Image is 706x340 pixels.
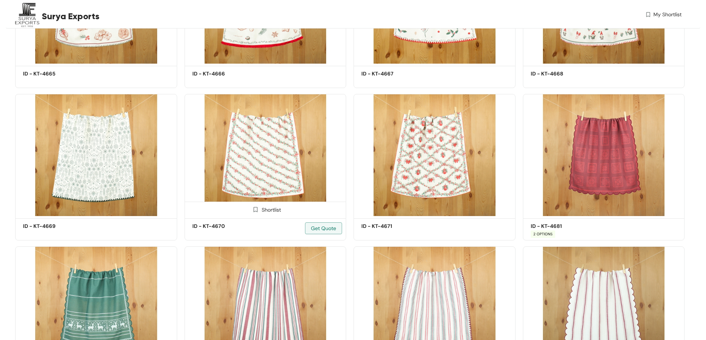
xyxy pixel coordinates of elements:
span: My Shortlist [653,11,682,18]
h5: ID - KT-4666 [192,70,255,78]
h5: ID - KT-4681 [531,222,594,230]
span: Surya Exports [42,10,99,23]
img: wishlist [645,11,652,18]
img: Buyer Portal [15,3,39,27]
img: a2811400-e4f2-428d-8b86-e53164480c74 [523,94,685,216]
h5: ID - KT-4670 [192,222,255,230]
img: 777f011b-59c8-4816-b73c-fc73c5759ed8 [354,94,516,216]
h5: ID - KT-4669 [23,222,86,230]
img: e6fb9923-da86-4b36-b6c1-e1e6fe6ffaf4 [185,94,347,216]
span: 2 OPTIONS [531,230,555,238]
img: Shortlist [252,206,259,213]
h5: ID - KT-4668 [531,70,594,78]
h5: ID - KT-4667 [361,70,424,78]
div: Shortlist [250,206,281,213]
h5: ID - KT-4665 [23,70,86,78]
h5: ID - KT-4671 [361,222,424,230]
button: Get Quote [305,222,342,234]
img: 6cd5e7c0-b4aa-4f40-a2a7-c71faa0991aa [15,94,177,216]
span: Get Quote [311,224,336,232]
